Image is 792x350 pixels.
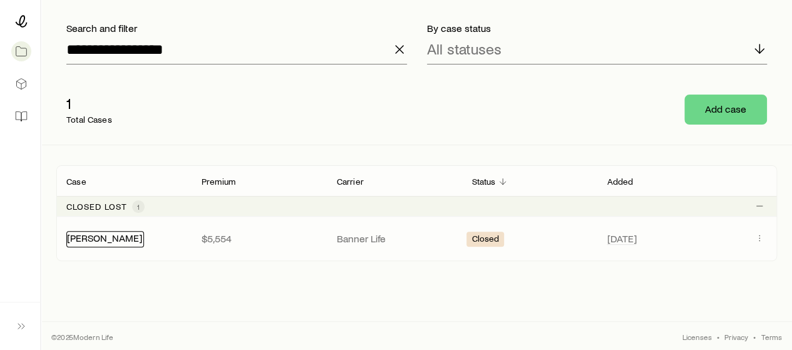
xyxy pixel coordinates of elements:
p: Premium [202,177,235,187]
p: Banner Life [337,232,452,245]
p: $5,554 [202,232,317,245]
a: Terms [761,332,782,342]
span: 1 [137,202,140,212]
p: Case [66,177,86,187]
div: Client cases [56,165,777,261]
span: [DATE] [607,232,636,245]
span: Closed [471,234,499,247]
p: By case status [427,22,768,34]
p: All statuses [427,40,501,58]
p: 1 [66,95,112,112]
p: Added [607,177,633,187]
a: [PERSON_NAME] [67,232,142,244]
p: Total Cases [66,115,112,125]
p: Search and filter [66,22,407,34]
div: [PERSON_NAME] [66,231,144,247]
p: Closed lost [66,202,127,212]
p: © 2025 Modern Life [51,332,114,342]
p: Status [471,177,495,187]
span: • [717,332,719,342]
a: Licenses [682,332,711,342]
button: Add case [684,95,767,125]
p: Carrier [337,177,364,187]
a: Privacy [724,332,748,342]
span: • [753,332,756,342]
